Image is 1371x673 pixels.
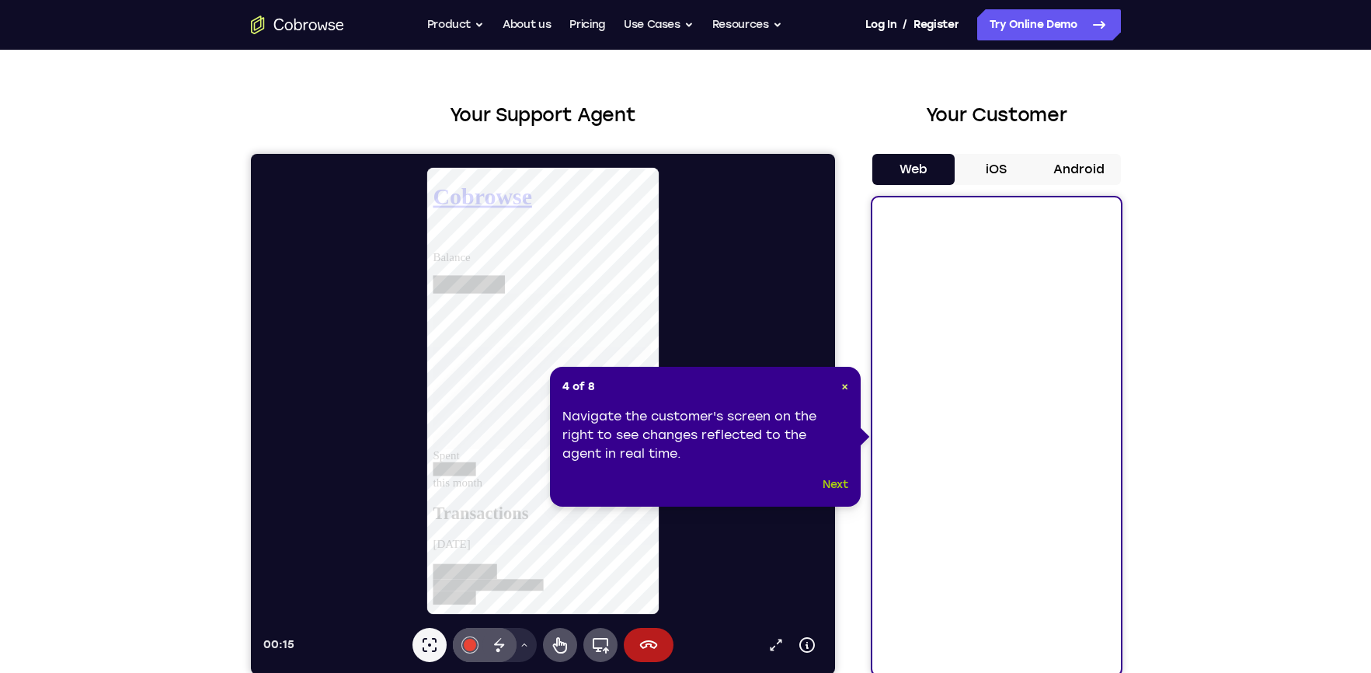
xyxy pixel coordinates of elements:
[977,9,1121,40] a: Try Online Demo
[913,9,959,40] a: Register
[872,154,955,185] button: Web
[541,476,572,507] button: Device info
[503,9,551,40] a: About us
[1038,154,1121,185] button: Android
[332,474,367,508] button: Full device
[427,9,485,40] button: Product
[712,9,782,40] button: Resources
[261,474,286,508] button: Drawing tools menu
[251,16,344,34] a: Go to the home page
[903,16,907,34] span: /
[373,474,423,508] button: End session
[251,101,835,129] h2: Your Support Agent
[292,474,326,508] button: Remote control
[955,154,1038,185] button: iOS
[202,474,236,508] button: Annotations color
[841,380,848,393] span: ×
[562,379,595,395] span: 4 of 8
[562,407,848,463] div: Navigate the customer's screen on the right to see changes reflected to the agent in real time.
[872,101,1121,129] h2: Your Customer
[841,379,848,395] button: Close Tour
[865,9,896,40] a: Log In
[569,9,605,40] a: Pricing
[162,474,196,508] button: Laser pointer
[624,9,694,40] button: Use Cases
[823,476,848,494] button: Next
[231,474,266,508] button: Disappearing ink
[510,476,541,507] a: Popout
